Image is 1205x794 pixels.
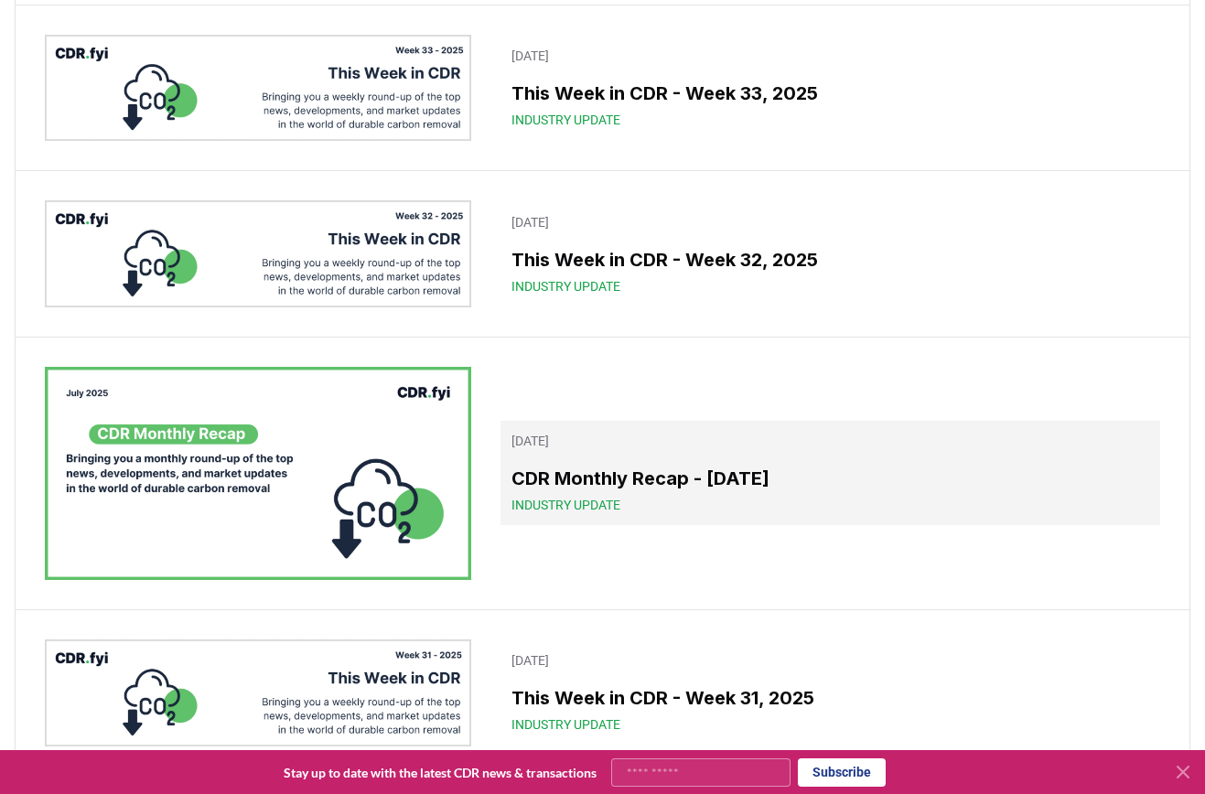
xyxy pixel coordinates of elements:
[511,684,1149,712] h3: This Week in CDR - Week 31, 2025
[45,35,471,142] img: This Week in CDR - Week 33, 2025 blog post image
[500,421,1160,525] a: [DATE]CDR Monthly Recap - [DATE]Industry Update
[500,640,1160,745] a: [DATE]This Week in CDR - Week 31, 2025Industry Update
[45,200,471,307] img: This Week in CDR - Week 32, 2025 blog post image
[511,47,1149,65] p: [DATE]
[45,367,471,580] img: CDR Monthly Recap - July 2025 blog post image
[511,651,1149,670] p: [DATE]
[500,202,1160,306] a: [DATE]This Week in CDR - Week 32, 2025Industry Update
[511,80,1149,107] h3: This Week in CDR - Week 33, 2025
[511,496,620,514] span: Industry Update
[511,465,1149,492] h3: CDR Monthly Recap - [DATE]
[511,432,1149,450] p: [DATE]
[511,213,1149,231] p: [DATE]
[511,246,1149,274] h3: This Week in CDR - Week 32, 2025
[511,715,620,734] span: Industry Update
[511,111,620,129] span: Industry Update
[511,277,620,295] span: Industry Update
[45,639,471,746] img: This Week in CDR - Week 31, 2025 blog post image
[500,36,1160,140] a: [DATE]This Week in CDR - Week 33, 2025Industry Update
